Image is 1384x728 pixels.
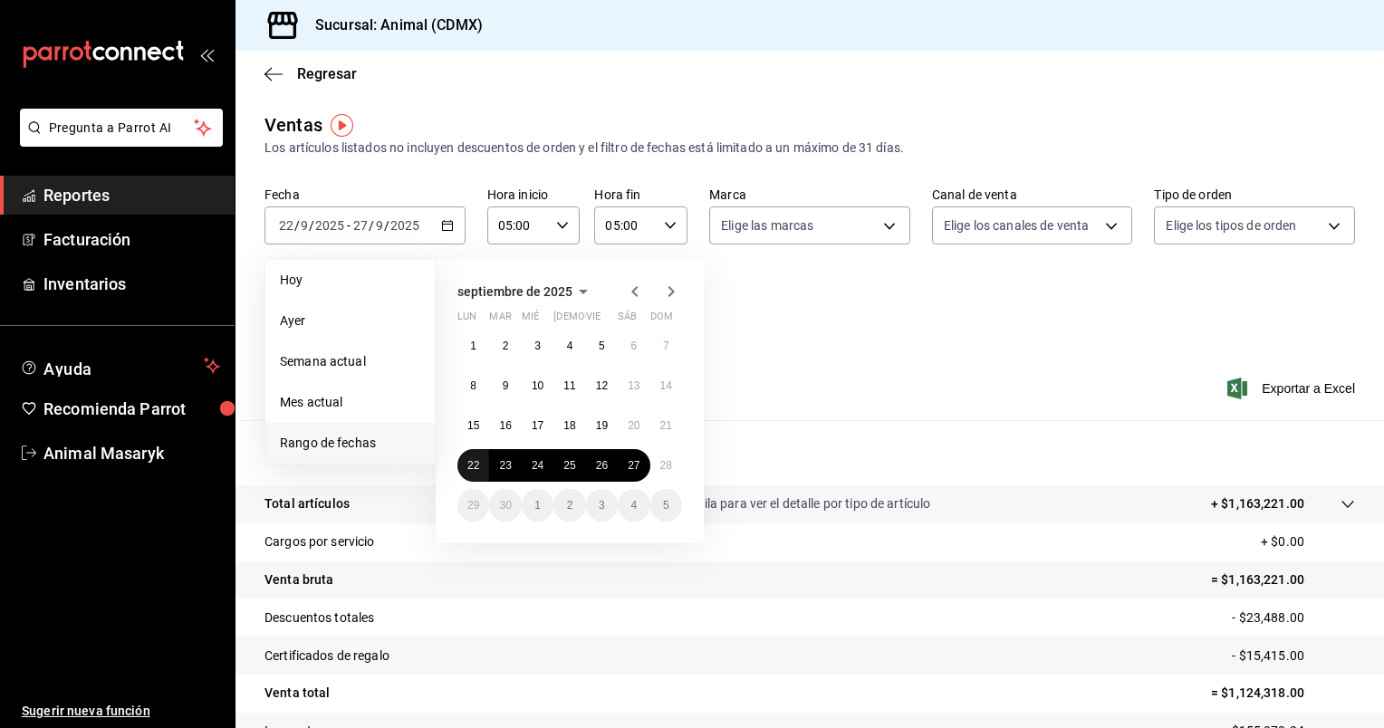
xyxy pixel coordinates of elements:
span: Recomienda Parrot [43,397,220,421]
button: 9 de septiembre de 2025 [489,369,521,402]
abbr: 8 de septiembre de 2025 [470,379,476,392]
span: Semana actual [280,352,420,371]
p: Venta bruta [264,570,333,589]
button: 21 de septiembre de 2025 [650,409,682,442]
span: Sugerir nueva función [22,702,220,721]
button: 5 de octubre de 2025 [650,489,682,522]
abbr: 21 de septiembre de 2025 [660,419,672,432]
button: Pregunta a Parrot AI [20,109,223,147]
abbr: 1 de septiembre de 2025 [470,340,476,352]
span: Ayer [280,311,420,330]
abbr: 27 de septiembre de 2025 [628,459,639,472]
p: Total artículos [264,494,350,513]
abbr: jueves [553,311,660,330]
input: ---- [314,218,345,233]
button: Regresar [264,65,357,82]
p: Descuentos totales [264,608,374,627]
span: / [384,218,389,233]
label: Fecha [264,188,466,201]
span: Animal Masaryk [43,441,220,465]
abbr: 2 de octubre de 2025 [567,499,573,512]
abbr: 5 de octubre de 2025 [663,499,669,512]
button: 2 de octubre de 2025 [553,489,585,522]
abbr: 16 de septiembre de 2025 [499,419,511,432]
span: Regresar [297,65,357,82]
abbr: 17 de septiembre de 2025 [532,419,543,432]
span: Pregunta a Parrot AI [49,119,195,138]
button: 29 de septiembre de 2025 [457,489,489,522]
abbr: 15 de septiembre de 2025 [467,419,479,432]
abbr: martes [489,311,511,330]
button: open_drawer_menu [199,47,214,62]
abbr: 3 de octubre de 2025 [599,499,605,512]
button: Exportar a Excel [1231,378,1355,399]
abbr: 25 de septiembre de 2025 [563,459,575,472]
button: 27 de septiembre de 2025 [618,449,649,482]
span: Inventarios [43,272,220,296]
abbr: 23 de septiembre de 2025 [499,459,511,472]
abbr: 18 de septiembre de 2025 [563,419,575,432]
abbr: 22 de septiembre de 2025 [467,459,479,472]
p: Cargos por servicio [264,532,375,551]
button: Tooltip marker [331,114,353,137]
button: 22 de septiembre de 2025 [457,449,489,482]
span: Elige los canales de venta [944,216,1089,235]
input: ---- [389,218,420,233]
label: Hora fin [594,188,687,201]
span: Mes actual [280,393,420,412]
p: = $1,163,221.00 [1211,570,1355,589]
span: Hoy [280,271,420,290]
button: 16 de septiembre de 2025 [489,409,521,442]
span: Elige las marcas [721,216,813,235]
input: -- [352,218,369,233]
button: 12 de septiembre de 2025 [586,369,618,402]
button: 3 de octubre de 2025 [586,489,618,522]
button: 24 de septiembre de 2025 [522,449,553,482]
p: + $0.00 [1261,532,1355,551]
abbr: 2 de septiembre de 2025 [503,340,509,352]
span: / [309,218,314,233]
p: + $1,163,221.00 [1211,494,1304,513]
button: septiembre de 2025 [457,281,594,302]
button: 19 de septiembre de 2025 [586,409,618,442]
abbr: 19 de septiembre de 2025 [596,419,608,432]
abbr: 4 de septiembre de 2025 [567,340,573,352]
abbr: 6 de septiembre de 2025 [630,340,637,352]
span: Facturación [43,227,220,252]
button: 13 de septiembre de 2025 [618,369,649,402]
p: Resumen [264,442,1355,464]
button: 2 de septiembre de 2025 [489,330,521,362]
div: Los artículos listados no incluyen descuentos de orden y el filtro de fechas está limitado a un m... [264,139,1355,158]
button: 10 de septiembre de 2025 [522,369,553,402]
h3: Sucursal: Animal (CDMX) [301,14,483,36]
button: 1 de octubre de 2025 [522,489,553,522]
input: -- [300,218,309,233]
button: 4 de octubre de 2025 [618,489,649,522]
p: Venta total [264,684,330,703]
p: Certificados de regalo [264,647,389,666]
label: Hora inicio [487,188,581,201]
button: 8 de septiembre de 2025 [457,369,489,402]
label: Tipo de orden [1154,188,1355,201]
label: Marca [709,188,910,201]
button: 23 de septiembre de 2025 [489,449,521,482]
abbr: 26 de septiembre de 2025 [596,459,608,472]
abbr: 24 de septiembre de 2025 [532,459,543,472]
button: 4 de septiembre de 2025 [553,330,585,362]
button: 25 de septiembre de 2025 [553,449,585,482]
a: Pregunta a Parrot AI [13,131,223,150]
abbr: 10 de septiembre de 2025 [532,379,543,392]
button: 6 de septiembre de 2025 [618,330,649,362]
input: -- [278,218,294,233]
abbr: 14 de septiembre de 2025 [660,379,672,392]
button: 5 de septiembre de 2025 [586,330,618,362]
abbr: 3 de septiembre de 2025 [534,340,541,352]
abbr: 4 de octubre de 2025 [630,499,637,512]
abbr: 5 de septiembre de 2025 [599,340,605,352]
button: 30 de septiembre de 2025 [489,489,521,522]
button: 26 de septiembre de 2025 [586,449,618,482]
abbr: 20 de septiembre de 2025 [628,419,639,432]
abbr: lunes [457,311,476,330]
div: Ventas [264,111,322,139]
